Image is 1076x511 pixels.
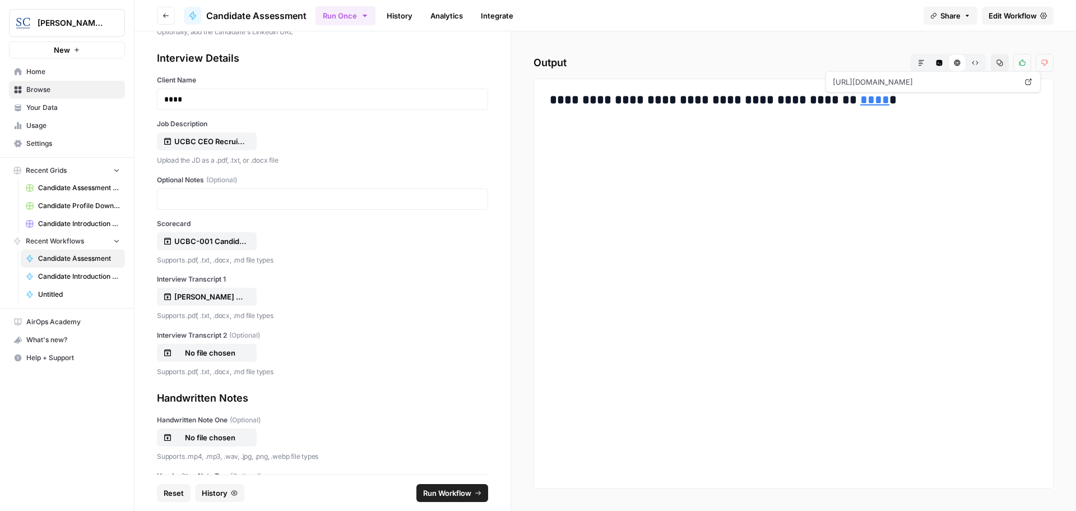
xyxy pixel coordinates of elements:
button: [PERSON_NAME] and [PERSON_NAME] UCBC conversation transcript.docx [157,288,257,306]
p: Supports .mp4, .mp3, .wav, .jpg, .png, .webp file types [157,451,488,462]
p: No file chosen [174,347,246,358]
span: Help + Support [26,353,120,363]
a: Your Data [9,99,125,117]
span: Usage [26,121,120,131]
button: Run Once [316,6,375,25]
span: Home [26,67,120,77]
a: Analytics [424,7,470,25]
a: Usage [9,117,125,135]
span: Reset [164,487,184,499]
a: Candidate Introduction and Profile [21,268,125,286]
p: Supports .pdf, .txt, .docx, .md file types [157,255,488,266]
a: AirOps Academy [9,313,125,331]
p: UCBC CEO Recruitment Profile Final [DATE].pdf [174,136,246,147]
p: Supports .pdf, .txt, .docx, .md file types [157,310,488,321]
button: Workspace: Stanton Chase Nashville [9,9,125,37]
div: What's new? [10,332,124,348]
h2: Output [534,54,1054,72]
span: Recent Workflows [26,236,84,246]
span: Browse [26,85,120,95]
span: (Optional) [230,415,261,425]
a: Untitled [21,286,125,303]
img: Stanton Chase Nashville Logo [13,13,33,33]
span: Your Data [26,103,120,113]
label: Job Description [157,119,488,129]
span: New [54,44,70,56]
button: Reset [157,484,191,502]
span: AirOps Academy [26,317,120,327]
button: No file chosen [157,344,257,362]
span: Run Workflow [423,487,471,499]
span: Candidate Assessment [206,9,307,22]
a: Candidate Profile Download Sheet [21,197,125,215]
button: Recent Grids [9,162,125,179]
span: Edit Workflow [989,10,1037,21]
button: History [195,484,244,502]
label: Handwritten Note One [157,415,488,425]
label: Scorecard [157,219,488,229]
label: Handwritten Note Two [157,471,488,481]
button: Run Workflow [416,484,488,502]
span: Candidate Assessment [38,254,120,264]
a: Candidate Assessment Download Sheet [21,179,125,197]
a: Browse [9,81,125,99]
span: Candidate Introduction Download Sheet [38,219,120,229]
button: UCBC-001 Candidate Scorecard [PERSON_NAME].docx [157,232,257,250]
span: (Optional) [229,330,260,340]
button: Recent Workflows [9,233,125,250]
label: Client Name [157,75,488,85]
label: Interview Transcript 2 [157,330,488,340]
span: Candidate Profile Download Sheet [38,201,120,211]
span: Candidate Assessment Download Sheet [38,183,120,193]
a: Settings [9,135,125,153]
button: What's new? [9,331,125,349]
a: Home [9,63,125,81]
label: Interview Transcript 1 [157,274,488,284]
button: No file chosen [157,429,257,446]
a: History [380,7,419,25]
label: Optional Notes [157,175,488,185]
button: New [9,42,125,58]
span: History [202,487,228,499]
span: Untitled [38,289,120,300]
a: Candidate Assessment [21,250,125,268]
p: Optionally, add the candidate's Linkedin URL [157,26,488,38]
span: Recent Grids [26,165,67,176]
p: UCBC-001 Candidate Scorecard [PERSON_NAME].docx [174,236,246,247]
div: Handwritten Notes [157,390,488,406]
div: Interview Details [157,50,488,66]
a: Integrate [474,7,520,25]
p: Upload the JD as a .pdf, .txt, or .docx file [157,155,488,166]
span: [URL][DOMAIN_NAME] [831,72,1019,92]
button: UCBC CEO Recruitment Profile Final [DATE].pdf [157,132,257,150]
span: (Optional) [230,471,261,481]
span: (Optional) [206,175,237,185]
a: Candidate Assessment [184,7,307,25]
button: Help + Support [9,349,125,367]
span: Share [940,10,961,21]
a: Edit Workflow [982,7,1054,25]
a: Candidate Introduction Download Sheet [21,215,125,233]
span: [PERSON_NAME] [GEOGRAPHIC_DATA] [38,17,105,29]
p: No file chosen [174,432,246,443]
span: Candidate Introduction and Profile [38,271,120,282]
span: Settings [26,139,120,149]
p: Supports .pdf, .txt, .docx, .md file types [157,366,488,378]
button: Share [924,7,977,25]
p: [PERSON_NAME] and [PERSON_NAME] UCBC conversation transcript.docx [174,291,246,302]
